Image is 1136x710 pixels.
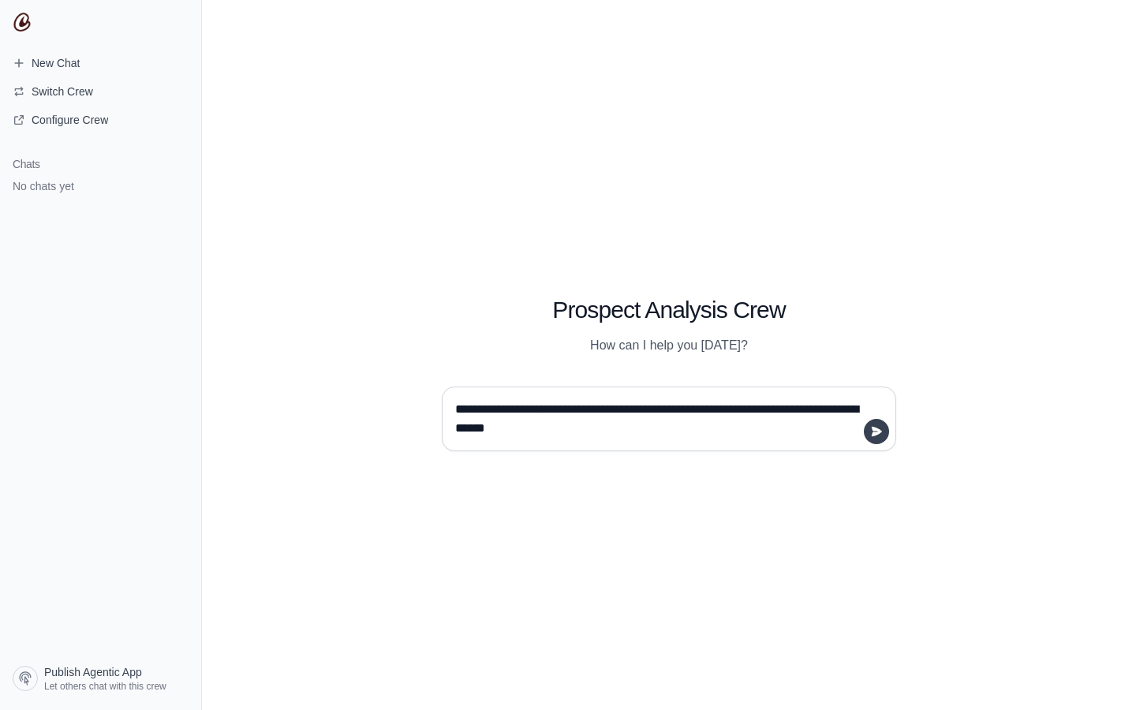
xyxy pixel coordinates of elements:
[442,336,896,355] p: How can I help you [DATE]?
[44,664,142,680] span: Publish Agentic App
[13,13,32,32] img: CrewAI Logo
[32,55,80,71] span: New Chat
[6,79,195,104] button: Switch Crew
[6,50,195,76] a: New Chat
[6,660,195,697] a: Publish Agentic App Let others chat with this crew
[1057,634,1136,710] iframe: Chat Widget
[442,296,896,324] h1: Prospect Analysis Crew
[32,112,108,128] span: Configure Crew
[32,84,93,99] span: Switch Crew
[44,680,166,693] span: Let others chat with this crew
[6,107,195,133] a: Configure Crew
